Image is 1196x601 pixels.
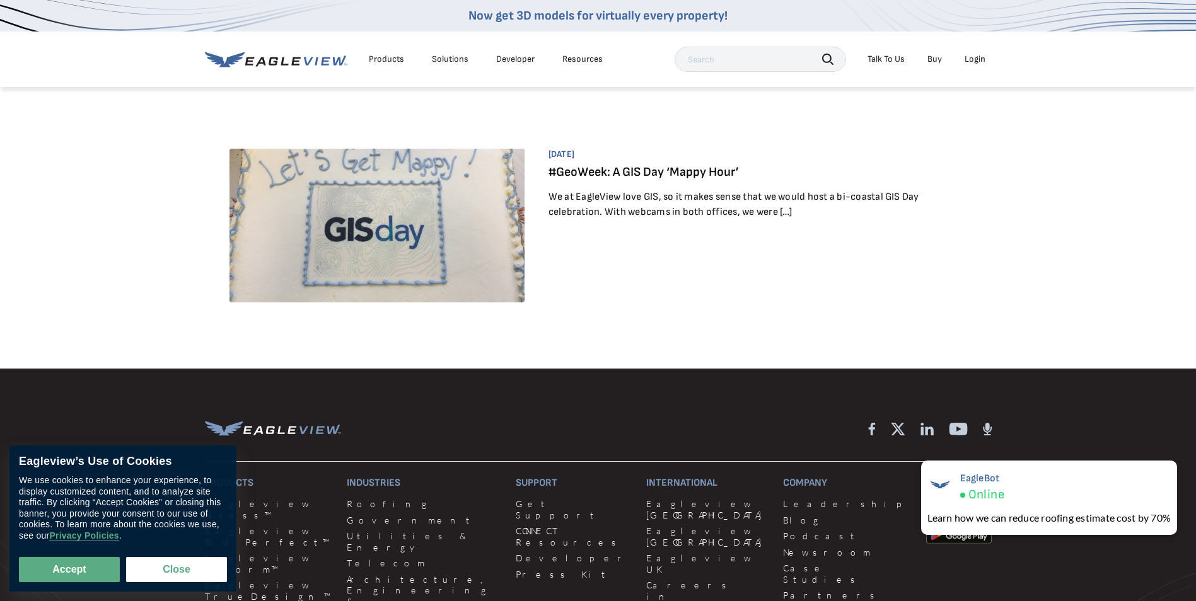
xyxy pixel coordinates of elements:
[783,498,910,510] a: Leadership
[783,563,910,585] a: Case Studies
[205,525,332,547] a: Eagleview Bid Perfect™
[646,477,768,489] h3: International
[347,477,501,489] h3: Industries
[646,525,768,547] a: Eagleview [GEOGRAPHIC_DATA]
[516,552,631,564] a: Developer
[496,54,535,65] a: Developer
[783,515,910,526] a: Blog
[549,164,739,180] a: #GeoWeek: A GIS Day ‘Mappy Hour’
[516,498,631,520] a: Get Support
[927,472,953,498] img: EagleBot
[126,557,227,582] button: Close
[783,530,910,542] a: Podcast
[783,547,910,558] a: Newsroom
[205,477,332,489] h3: Products
[927,510,1171,525] div: Learn how we can reduce roofing estimate cost by 70%
[432,54,468,65] div: Solutions
[347,498,501,510] a: Roofing
[675,47,846,72] input: Search
[927,54,942,65] a: Buy
[868,54,905,65] div: Talk To Us
[19,455,227,469] div: Eagleview’s Use of Cookies
[347,558,501,569] a: Telecom
[49,530,119,541] a: Privacy Policies
[369,54,404,65] div: Products
[516,525,631,547] a: CONNECT Resources
[965,54,985,65] div: Login
[19,475,227,541] div: We use cookies to enhance your experience, to display customized content, and to analyze site tra...
[516,477,631,489] h3: Support
[549,190,955,220] p: We at EagleView love GIS, so it makes sense that we would host a bi-coastal GIS Day celebration. ...
[783,590,910,601] a: Partners
[19,557,120,582] button: Accept
[205,498,332,520] a: Eagleview Assess™
[347,530,501,552] a: Utilities & Energy
[516,569,631,580] a: Press Kit
[229,149,525,302] img: GIS Day Cake 1
[646,552,768,575] a: Eagleview UK
[968,487,1004,503] span: Online
[347,515,501,526] a: Government
[646,498,768,520] a: Eagleview [GEOGRAPHIC_DATA]
[562,54,603,65] div: Resources
[205,552,332,575] a: Eagleview Inform™
[783,477,910,489] h3: Company
[468,8,728,23] a: Now get 3D models for virtually every property!
[549,149,955,160] span: [DATE]
[960,472,1004,484] span: EagleBot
